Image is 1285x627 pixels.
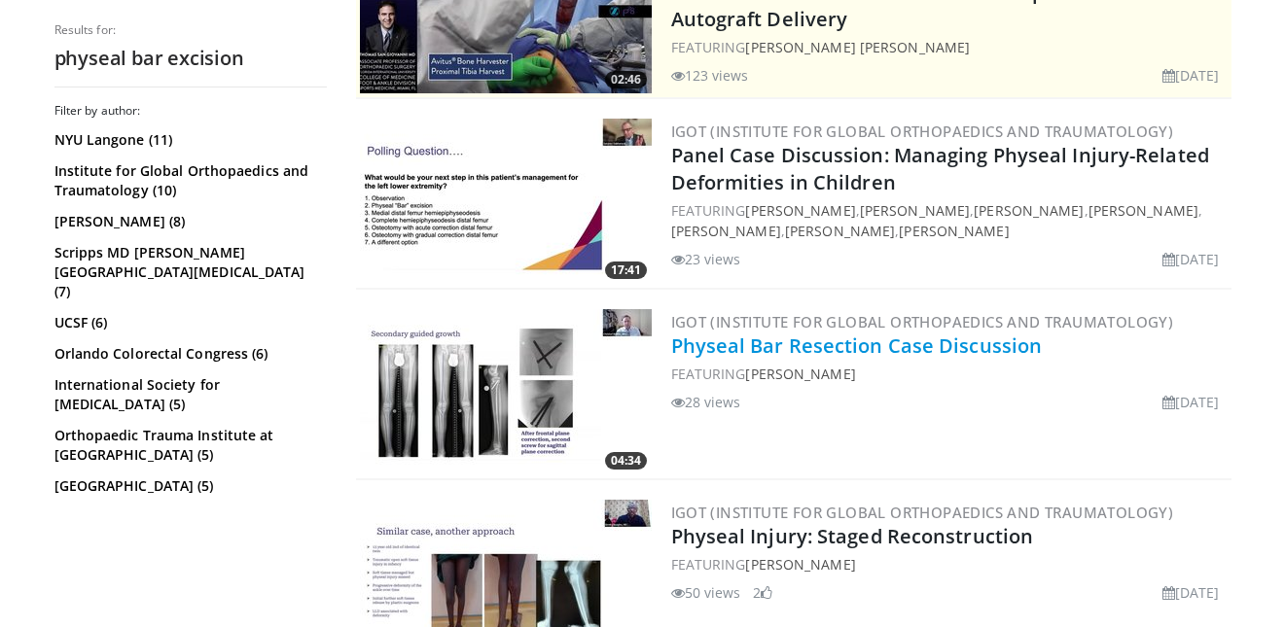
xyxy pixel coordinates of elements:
[671,523,1034,549] a: Physeal Injury: Staged Reconstruction
[54,344,322,364] a: Orlando Colorectal Congress (6)
[54,476,322,496] a: [GEOGRAPHIC_DATA] (5)
[1089,201,1198,220] a: [PERSON_NAME]
[1162,582,1220,603] li: [DATE]
[54,313,322,332] a: UCSF (6)
[785,222,895,240] a: [PERSON_NAME]
[745,201,855,220] a: [PERSON_NAME]
[1162,65,1220,86] li: [DATE]
[671,392,741,412] li: 28 views
[671,554,1228,575] div: FEATURING
[54,161,322,200] a: Institute for Global Orthopaedics and Traumatology (10)
[360,119,652,284] a: 17:41
[54,375,322,414] a: International Society for [MEDICAL_DATA] (5)
[671,122,1174,141] a: IGOT (Institute for Global Orthopaedics and Traumatology)
[671,582,741,603] li: 50 views
[745,38,970,56] a: [PERSON_NAME] [PERSON_NAME]
[54,426,322,465] a: Orthopaedic Trauma Institute at [GEOGRAPHIC_DATA] (5)
[360,309,652,474] a: 04:34
[54,103,327,119] h3: Filter by author:
[671,332,1043,359] a: Physeal Bar Resection Case Discussion
[671,65,749,86] li: 123 views
[745,365,855,383] a: [PERSON_NAME]
[54,130,322,150] a: NYU Langone (11)
[54,46,327,71] h2: physeal bar excision
[671,200,1228,241] div: FEATURING , , , , , ,
[671,364,1228,384] div: FEATURING
[745,555,855,574] a: [PERSON_NAME]
[1162,392,1220,412] li: [DATE]
[671,503,1174,522] a: IGOT (Institute for Global Orthopaedics and Traumatology)
[54,22,327,38] p: Results for:
[899,222,1009,240] a: [PERSON_NAME]
[671,37,1228,57] div: FEATURING
[360,119,652,284] img: 1510845c-1f30-43ab-af48-34a6b2e6128f.300x170_q85_crop-smart_upscale.jpg
[671,142,1209,195] a: Panel Case Discussion: Managing Physeal Injury-Related Deformities in Children
[54,243,322,301] a: Scripps MD [PERSON_NAME][GEOGRAPHIC_DATA][MEDICAL_DATA] (7)
[860,201,970,220] a: [PERSON_NAME]
[974,201,1084,220] a: [PERSON_NAME]
[605,261,647,279] span: 17:41
[605,71,647,88] span: 02:46
[1162,249,1220,269] li: [DATE]
[605,452,647,470] span: 04:34
[671,249,741,269] li: 23 views
[54,212,322,231] a: [PERSON_NAME] (8)
[671,222,781,240] a: [PERSON_NAME]
[671,312,1174,331] a: IGOT (Institute for Global Orthopaedics and Traumatology)
[360,309,652,474] img: 15cb20a2-37c1-460a-b8ca-3b052cf2ea0d.300x170_q85_crop-smart_upscale.jpg
[753,582,772,603] li: 2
